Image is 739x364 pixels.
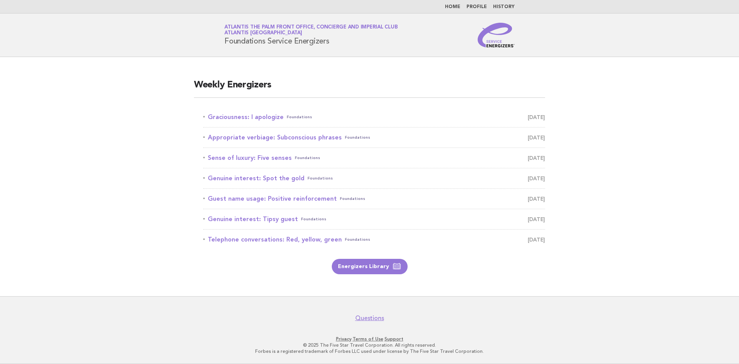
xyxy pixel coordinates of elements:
[203,112,545,122] a: Graciousness: I apologizeFoundations [DATE]
[528,112,545,122] span: [DATE]
[478,23,515,47] img: Service Energizers
[203,173,545,184] a: Genuine interest: Spot the goldFoundations [DATE]
[224,31,302,36] span: Atlantis [GEOGRAPHIC_DATA]
[355,314,384,322] a: Questions
[336,336,351,342] a: Privacy
[203,214,545,225] a: Genuine interest: Tipsy guestFoundations [DATE]
[134,336,605,342] p: · ·
[385,336,403,342] a: Support
[528,214,545,225] span: [DATE]
[224,25,398,45] h1: Foundations Service Energizers
[528,193,545,204] span: [DATE]
[528,153,545,163] span: [DATE]
[134,342,605,348] p: © 2025 The Five Star Travel Corporation. All rights reserved.
[528,234,545,245] span: [DATE]
[203,193,545,204] a: Guest name usage: Positive reinforcementFoundations [DATE]
[308,173,333,184] span: Foundations
[134,348,605,354] p: Forbes is a registered trademark of Forbes LLC used under license by The Five Star Travel Corpora...
[466,5,487,9] a: Profile
[345,132,370,143] span: Foundations
[345,234,370,245] span: Foundations
[295,153,320,163] span: Foundations
[194,79,545,98] h2: Weekly Energizers
[493,5,515,9] a: History
[445,5,460,9] a: Home
[287,112,312,122] span: Foundations
[301,214,326,225] span: Foundations
[353,336,383,342] a: Terms of Use
[203,234,545,245] a: Telephone conversations: Red, yellow, greenFoundations [DATE]
[340,193,365,204] span: Foundations
[332,259,408,274] a: Energizers Library
[203,153,545,163] a: Sense of luxury: Five sensesFoundations [DATE]
[528,132,545,143] span: [DATE]
[224,25,398,35] a: Atlantis The Palm Front Office, Concierge and Imperial ClubAtlantis [GEOGRAPHIC_DATA]
[203,132,545,143] a: Appropriate verbiage: Subconscious phrasesFoundations [DATE]
[528,173,545,184] span: [DATE]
